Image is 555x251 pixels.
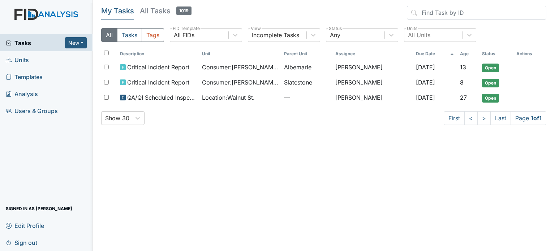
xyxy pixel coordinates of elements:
span: Units [6,54,29,65]
span: Critical Incident Report [127,63,189,72]
a: First [444,111,465,125]
button: All [101,28,117,42]
span: Edit Profile [6,220,44,231]
span: Sign out [6,237,37,248]
div: Type filter [101,28,164,42]
a: Tasks [6,39,65,47]
strong: 1 of 1 [531,114,542,122]
span: Albemarle [284,63,311,72]
span: Templates [6,71,43,82]
th: Actions [513,48,546,60]
button: Tasks [117,28,142,42]
th: Assignee [332,48,413,60]
nav: task-pagination [444,111,546,125]
span: Critical Incident Report [127,78,189,87]
th: Toggle SortBy [117,48,199,60]
span: [DATE] [416,64,435,71]
span: Open [482,94,499,103]
td: [PERSON_NAME] [332,75,413,90]
a: > [477,111,491,125]
span: Users & Groups [6,105,58,116]
th: Toggle SortBy [413,48,457,60]
span: Page [511,111,546,125]
span: QA/QI Scheduled Inspection [127,93,196,102]
a: Last [490,111,511,125]
button: Tags [142,28,164,42]
div: Incomplete Tasks [252,31,299,39]
td: [PERSON_NAME] [332,90,413,105]
div: All FIDs [174,31,194,39]
span: [DATE] [416,94,435,101]
span: 27 [460,94,467,101]
button: New [65,37,87,48]
input: Find Task by ID [407,6,546,20]
span: 8 [460,79,464,86]
span: Analysis [6,88,38,99]
a: < [464,111,478,125]
div: Any [330,31,340,39]
div: All Units [408,31,430,39]
input: Toggle All Rows Selected [104,51,109,55]
span: — [284,93,330,102]
span: Consumer : [PERSON_NAME][GEOGRAPHIC_DATA] [202,63,278,72]
h5: All Tasks [140,6,192,16]
th: Toggle SortBy [479,48,513,60]
span: Open [482,79,499,87]
div: Show 30 [105,114,129,122]
span: Location : Walnut St. [202,93,255,102]
span: 13 [460,64,466,71]
span: Signed in as [PERSON_NAME] [6,203,72,214]
td: [PERSON_NAME] [332,60,413,75]
th: Toggle SortBy [281,48,332,60]
span: Open [482,64,499,72]
th: Toggle SortBy [457,48,479,60]
th: Toggle SortBy [199,48,281,60]
span: 1019 [176,7,192,15]
span: [DATE] [416,79,435,86]
span: Slatestone [284,78,312,87]
span: Consumer : [PERSON_NAME] [202,78,278,87]
h5: My Tasks [101,6,134,16]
